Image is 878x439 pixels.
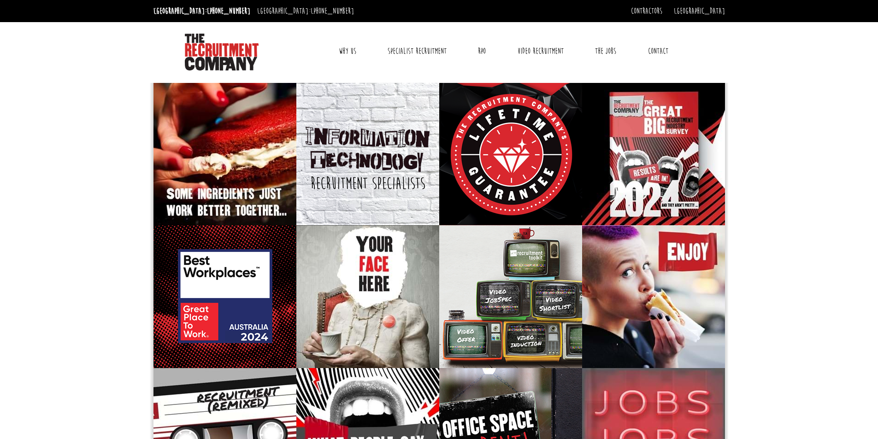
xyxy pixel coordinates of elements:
[332,40,363,63] a: Why Us
[641,40,675,63] a: Contact
[511,40,571,63] a: Video Recruitment
[674,6,725,16] a: [GEOGRAPHIC_DATA]
[255,4,356,18] li: [GEOGRAPHIC_DATA]:
[588,40,623,63] a: The Jobs
[631,6,662,16] a: Contractors
[207,6,250,16] a: [PHONE_NUMBER]
[471,40,493,63] a: RPO
[311,6,354,16] a: [PHONE_NUMBER]
[185,34,259,70] img: The Recruitment Company
[151,4,253,18] li: [GEOGRAPHIC_DATA]:
[381,40,454,63] a: Specialist Recruitment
